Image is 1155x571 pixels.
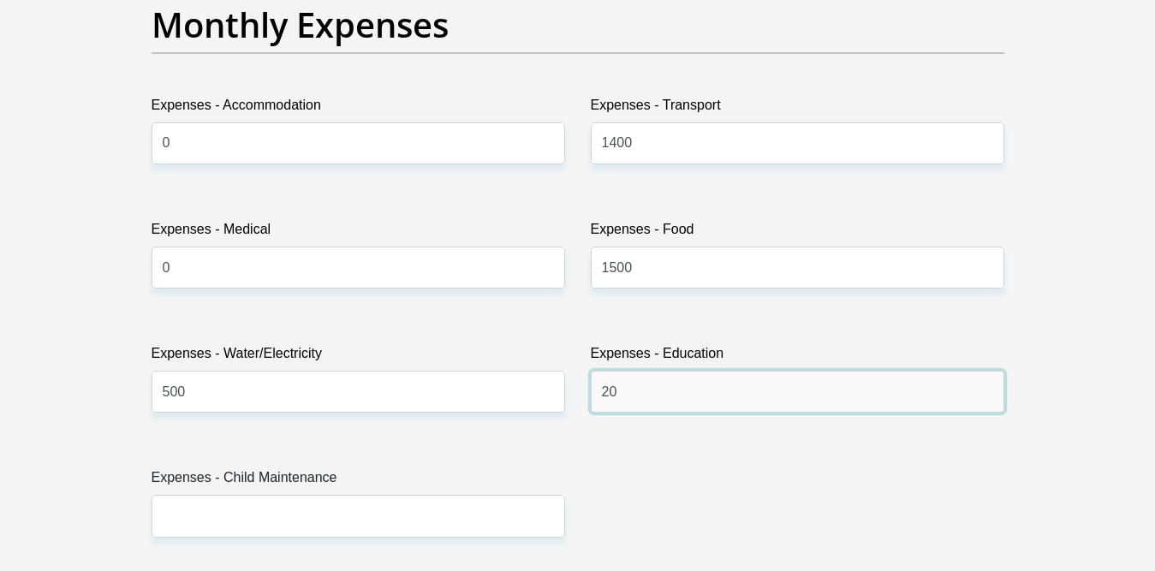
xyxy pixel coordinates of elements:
input: Expenses - Medical [152,247,565,288]
input: Expenses - Food [591,247,1004,288]
input: Expenses - Child Maintenance [152,495,565,537]
input: Expenses - Transport [591,122,1004,164]
label: Expenses - Medical [152,219,565,247]
label: Expenses - Accommodation [152,95,565,122]
label: Expenses - Child Maintenance [152,467,565,495]
h2: Monthly Expenses [152,4,1004,45]
input: Expenses - Education [591,371,1004,413]
label: Expenses - Education [591,343,1004,371]
input: Expenses - Water/Electricity [152,371,565,413]
label: Expenses - Transport [591,95,1004,122]
input: Expenses - Accommodation [152,122,565,164]
label: Expenses - Water/Electricity [152,343,565,371]
label: Expenses - Food [591,219,1004,247]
